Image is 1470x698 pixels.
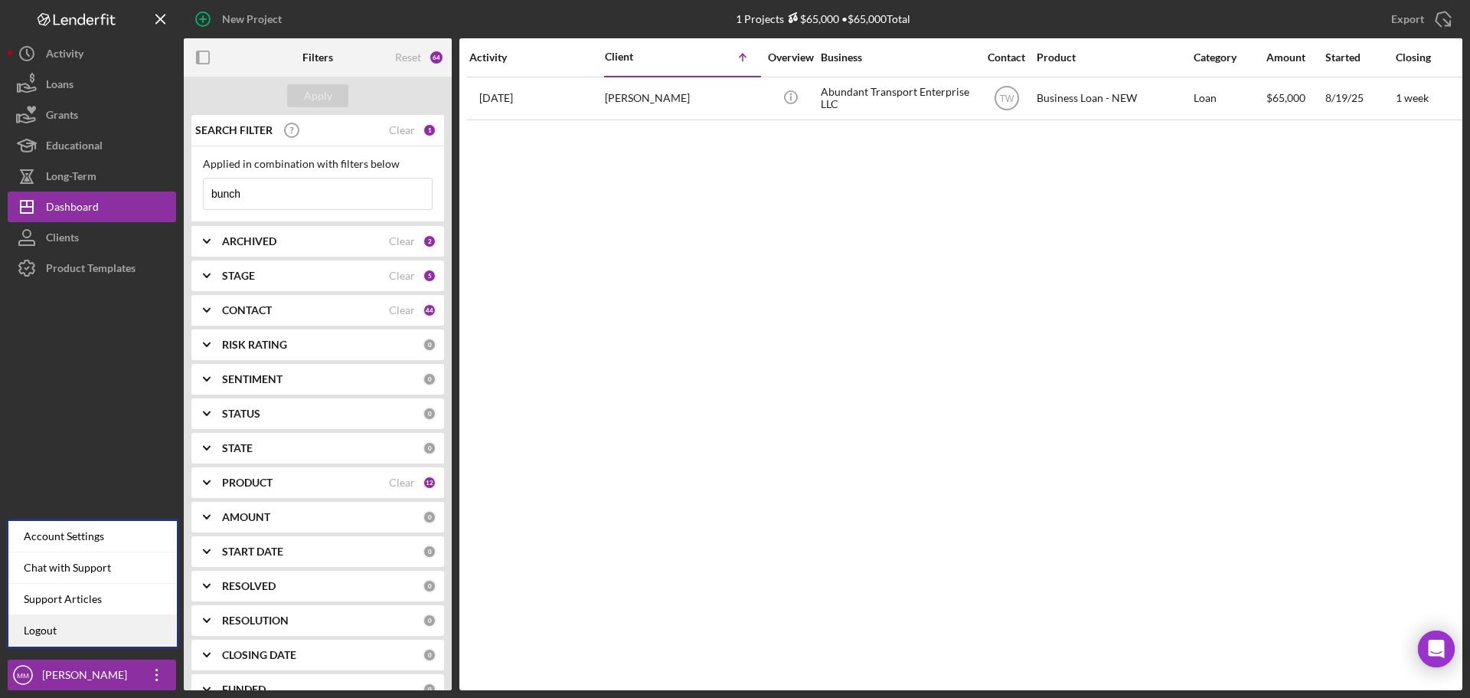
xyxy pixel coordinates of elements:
a: Support Articles [8,584,177,615]
b: STAGE [222,270,255,282]
div: 12 [423,476,436,490]
div: Loan [1194,78,1265,119]
div: 5 [423,269,436,283]
div: Long-Term [46,161,96,195]
div: $65,000 [784,12,839,25]
div: Loans [46,69,73,103]
div: Product Templates [46,253,136,287]
b: START DATE [222,546,283,558]
div: 0 [423,372,436,386]
b: FUNDED [222,683,266,696]
div: 0 [423,648,436,662]
button: Educational [8,130,176,161]
div: Grants [46,100,78,134]
div: Category [1194,51,1265,64]
text: TW [999,93,1014,104]
b: RESOLUTION [222,614,289,627]
div: Clear [389,235,415,247]
div: [PERSON_NAME] [605,78,758,119]
b: AMOUNT [222,511,270,523]
b: Filters [302,51,333,64]
div: Activity [46,38,83,73]
div: 1 Projects • $65,000 Total [736,12,910,25]
div: Business Loan - NEW [1037,78,1190,119]
b: RISK RATING [222,339,287,351]
div: 0 [423,614,436,628]
div: 0 [423,510,436,524]
text: MM [17,671,29,680]
b: STATE [222,442,253,454]
div: Abundant Transport Enterprise LLC [821,78,974,119]
span: $65,000 [1266,91,1305,104]
time: 2025-08-19 15:07 [479,92,513,104]
div: Reset [395,51,421,64]
div: Started [1325,51,1394,64]
div: Clients [46,222,79,257]
b: RESOLVED [222,580,276,592]
div: Overview [762,51,819,64]
b: STATUS [222,408,260,420]
button: Clients [8,222,176,253]
div: 8/19/25 [1325,78,1394,119]
div: 2 [423,234,436,248]
div: Applied in combination with filters below [203,158,433,170]
div: [PERSON_NAME] [38,660,138,694]
a: Logout [8,615,177,647]
div: Client [605,51,681,63]
button: Product Templates [8,253,176,283]
div: Clear [389,477,415,489]
div: Product [1037,51,1190,64]
div: 0 [423,407,436,421]
div: 1 [423,123,436,137]
div: Chat with Support [8,552,177,584]
button: MM[PERSON_NAME] [8,660,176,690]
div: Clear [389,270,415,282]
div: 64 [429,50,444,65]
b: PRODUCT [222,477,273,489]
button: Dashboard [8,192,176,222]
button: Activity [8,38,176,69]
div: 0 [423,441,436,455]
button: Grants [8,100,176,130]
div: Export [1391,4,1424,34]
b: CLOSING DATE [222,649,296,661]
div: Clear [389,304,415,316]
div: Activity [469,51,603,64]
button: Long-Term [8,161,176,192]
b: CONTACT [222,304,272,316]
div: Amount [1266,51,1324,64]
b: ARCHIVED [222,235,276,247]
button: Apply [287,84,348,107]
div: Contact [978,51,1035,64]
b: SEARCH FILTER [195,124,273,136]
div: Business [821,51,974,64]
div: Apply [304,84,332,107]
time: 1 week [1396,91,1429,104]
div: 44 [423,303,436,317]
div: Dashboard [46,192,99,226]
button: Export [1376,4,1462,34]
div: Open Intercom Messenger [1418,631,1455,667]
div: Account Settings [8,521,177,552]
div: 0 [423,579,436,593]
div: Educational [46,130,103,165]
b: SENTIMENT [222,373,283,385]
div: Clear [389,124,415,136]
div: 0 [423,545,436,559]
div: New Project [222,4,282,34]
div: 0 [423,683,436,696]
button: Loans [8,69,176,100]
div: 0 [423,338,436,352]
button: New Project [184,4,297,34]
